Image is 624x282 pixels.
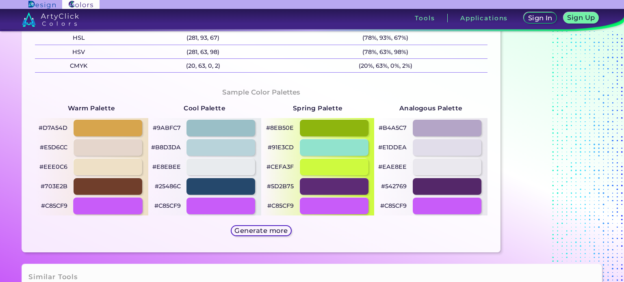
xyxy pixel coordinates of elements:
[524,12,557,24] a: Sign In
[563,12,599,24] a: Sign Up
[266,162,294,172] p: #CEFA3F
[122,59,283,72] p: (20, 63, 0, 2)
[567,14,595,21] h5: Sign Up
[267,201,294,211] p: #C85CF9
[266,123,294,133] p: #8EB50E
[35,59,122,72] p: CMYK
[41,181,67,191] p: #703E2B
[40,142,67,152] p: #E5D6CC
[122,31,283,45] p: (281, 93, 67)
[528,15,552,21] h5: Sign In
[378,142,407,152] p: #E1DDEA
[184,104,225,112] strong: Cool Palette
[155,181,181,191] p: #25486C
[39,123,67,133] p: #D7A54D
[399,104,463,112] strong: Analogous Palette
[35,31,122,45] p: HSL
[284,31,487,45] p: (78%, 93%, 67%)
[460,15,508,21] h3: Applications
[68,104,115,112] strong: Warm Palette
[153,123,181,133] p: #9ABFC7
[284,45,487,58] p: (78%, 63%, 98%)
[151,142,181,152] p: #B8D3DA
[39,162,67,172] p: #EEE0C6
[380,201,407,211] p: #C85CF9
[234,227,288,234] h5: Generate more
[378,162,407,172] p: #EAE8EE
[152,162,181,172] p: #E8EBEE
[35,45,122,58] p: HSV
[379,123,407,133] p: #B4A5C7
[28,1,56,9] img: ArtyClick Design logo
[381,181,407,191] p: #542769
[28,272,78,282] h3: Similar Tools
[415,15,435,21] h3: Tools
[222,86,300,98] h4: Sample Color Palettes
[122,45,283,58] p: (281, 63, 98)
[22,12,79,27] img: logo_artyclick_colors_white.svg
[41,201,67,211] p: #C85CF9
[267,181,294,191] p: #5D2B75
[284,59,487,72] p: (20%, 63%, 0%, 2%)
[154,201,181,211] p: #C85CF9
[268,142,294,152] p: #91E3CD
[293,104,343,112] strong: Spring Palette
